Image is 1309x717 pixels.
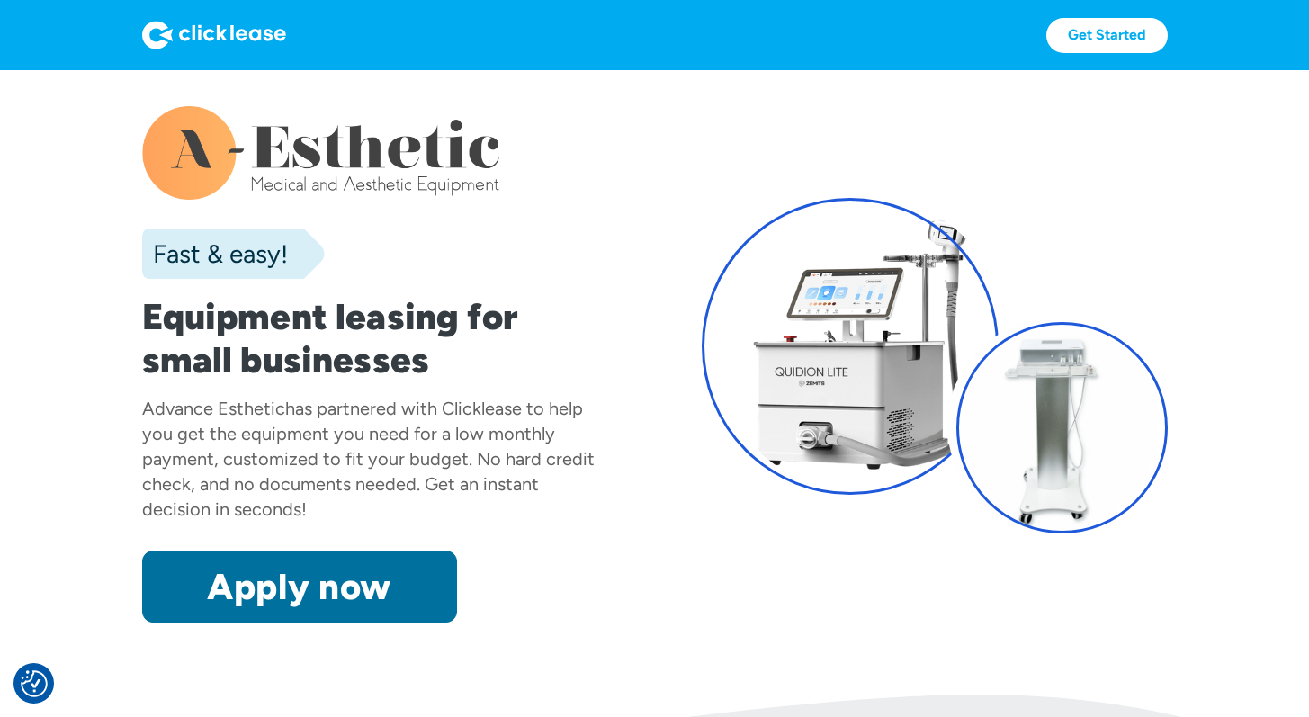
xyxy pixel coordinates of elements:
div: Fast & easy! [142,236,288,272]
img: Logo [142,21,286,49]
img: Revisit consent button [21,670,48,697]
button: Consent Preferences [21,670,48,697]
a: Get Started [1046,18,1168,53]
div: has partnered with Clicklease to help you get the equipment you need for a low monthly payment, c... [142,398,595,520]
div: Advance Esthetic [142,398,285,419]
h1: Equipment leasing for small businesses [142,295,608,381]
a: Apply now [142,551,457,623]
